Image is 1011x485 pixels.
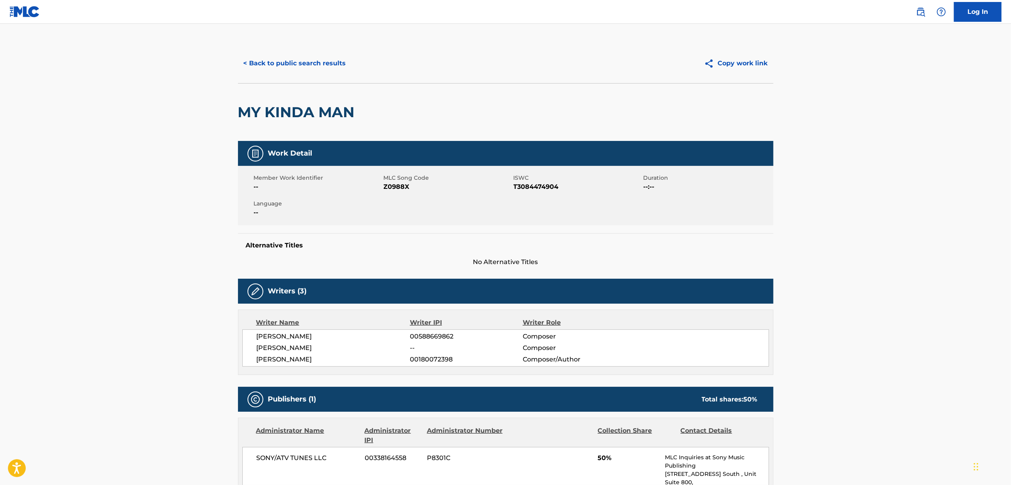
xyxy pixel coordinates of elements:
[644,182,771,192] span: --:--
[913,4,929,20] a: Public Search
[257,355,410,364] span: [PERSON_NAME]
[427,453,504,463] span: P8301C
[937,7,946,17] img: help
[384,174,512,182] span: MLC Song Code
[254,200,382,208] span: Language
[254,182,382,192] span: --
[598,453,659,463] span: 50%
[916,7,925,17] img: search
[365,426,421,445] div: Administrator IPI
[514,174,642,182] span: ISWC
[410,318,523,327] div: Writer IPI
[954,2,1001,22] a: Log In
[598,426,674,445] div: Collection Share
[971,447,1011,485] iframe: Chat Widget
[254,208,382,217] span: --
[523,355,625,364] span: Composer/Author
[681,426,758,445] div: Contact Details
[246,242,765,249] h5: Alternative Titles
[410,332,522,341] span: 00588669862
[933,4,949,20] div: Help
[974,455,979,479] div: Drag
[257,332,410,341] span: [PERSON_NAME]
[410,355,522,364] span: 00180072398
[238,53,352,73] button: < Back to public search results
[268,395,316,404] h5: Publishers (1)
[10,6,40,17] img: MLC Logo
[410,343,522,353] span: --
[256,318,410,327] div: Writer Name
[699,53,773,73] button: Copy work link
[268,149,312,158] h5: Work Detail
[704,59,718,68] img: Copy work link
[257,343,410,353] span: [PERSON_NAME]
[251,149,260,158] img: Work Detail
[514,182,642,192] span: T3084474904
[523,318,625,327] div: Writer Role
[238,103,359,121] h2: MY KINDA MAN
[665,453,768,470] p: MLC Inquiries at Sony Music Publishing
[384,182,512,192] span: Z0988X
[256,426,359,445] div: Administrator Name
[523,332,625,341] span: Composer
[427,426,504,445] div: Administrator Number
[257,453,359,463] span: SONY/ATV TUNES LLC
[744,396,758,403] span: 50 %
[251,287,260,296] img: Writers
[238,257,773,267] span: No Alternative Titles
[365,453,421,463] span: 00338164558
[644,174,771,182] span: Duration
[702,395,758,404] div: Total shares:
[251,395,260,404] img: Publishers
[254,174,382,182] span: Member Work Identifier
[523,343,625,353] span: Composer
[268,287,307,296] h5: Writers (3)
